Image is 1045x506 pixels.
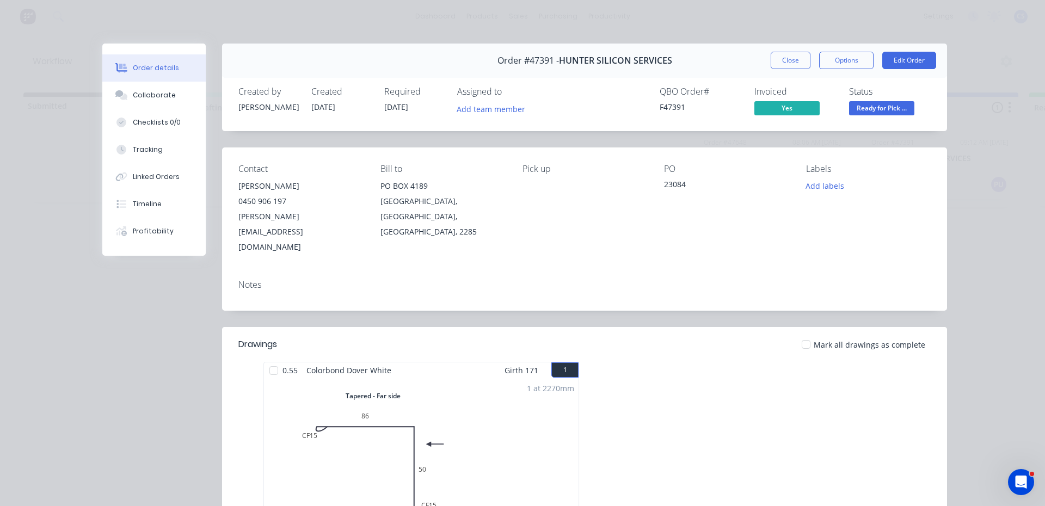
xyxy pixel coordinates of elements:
[311,102,335,112] span: [DATE]
[849,101,914,115] span: Ready for Pick ...
[457,101,531,116] button: Add team member
[849,101,914,118] button: Ready for Pick ...
[311,87,371,97] div: Created
[800,178,850,193] button: Add labels
[806,164,931,174] div: Labels
[559,55,672,66] span: HUNTER SILICON SERVICES
[497,55,559,66] span: Order #47391 -
[527,382,574,394] div: 1 at 2270mm
[238,194,363,209] div: 0450 906 197
[133,118,181,127] div: Checklists 0/0
[102,163,206,190] button: Linked Orders
[522,164,647,174] div: Pick up
[882,52,936,69] button: Edit Order
[380,178,505,194] div: PO BOX 4189
[133,172,180,182] div: Linked Orders
[238,209,363,255] div: [PERSON_NAME][EMAIL_ADDRESS][DOMAIN_NAME]
[551,362,579,378] button: 1
[664,178,789,194] div: 23084
[380,164,505,174] div: Bill to
[660,101,741,113] div: F47391
[451,101,531,116] button: Add team member
[238,87,298,97] div: Created by
[238,178,363,255] div: [PERSON_NAME]0450 906 197[PERSON_NAME][EMAIL_ADDRESS][DOMAIN_NAME]
[660,87,741,97] div: QBO Order #
[278,362,302,378] span: 0.55
[771,52,810,69] button: Close
[1008,469,1034,495] iframe: Intercom live chat
[133,90,176,100] div: Collaborate
[102,54,206,82] button: Order details
[102,218,206,245] button: Profitability
[133,63,179,73] div: Order details
[754,87,836,97] div: Invoiced
[849,87,931,97] div: Status
[457,87,566,97] div: Assigned to
[238,101,298,113] div: [PERSON_NAME]
[819,52,874,69] button: Options
[238,164,363,174] div: Contact
[133,226,174,236] div: Profitability
[102,136,206,163] button: Tracking
[380,178,505,239] div: PO BOX 4189[GEOGRAPHIC_DATA], [GEOGRAPHIC_DATA], [GEOGRAPHIC_DATA], 2285
[302,362,396,378] span: Colorbond Dover White
[664,164,789,174] div: PO
[384,102,408,112] span: [DATE]
[102,82,206,109] button: Collaborate
[238,280,931,290] div: Notes
[505,362,538,378] span: Girth 171
[754,101,820,115] span: Yes
[238,338,277,351] div: Drawings
[102,109,206,136] button: Checklists 0/0
[384,87,444,97] div: Required
[238,178,363,194] div: [PERSON_NAME]
[814,339,925,350] span: Mark all drawings as complete
[133,145,163,155] div: Tracking
[133,199,162,209] div: Timeline
[102,190,206,218] button: Timeline
[380,194,505,239] div: [GEOGRAPHIC_DATA], [GEOGRAPHIC_DATA], [GEOGRAPHIC_DATA], 2285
